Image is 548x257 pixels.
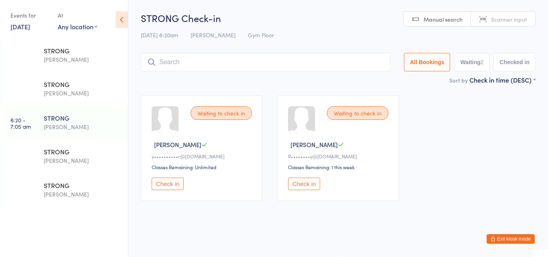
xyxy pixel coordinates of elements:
[152,164,254,170] div: Classes Remaining: Unlimited
[44,122,121,132] div: [PERSON_NAME]
[10,22,30,31] a: [DATE]
[10,117,31,130] time: 6:20 - 7:05 am
[191,31,235,39] span: [PERSON_NAME]
[152,178,184,190] button: Check in
[327,106,388,120] div: Waiting to check in
[152,153,254,160] div: y••••••••••r@[DOMAIN_NAME]
[10,150,31,163] time: 8:00 - 8:45 am
[10,184,31,197] time: 9:00 - 9:45 am
[2,174,128,207] a: 9:00 -9:45 amSTRONG[PERSON_NAME]
[141,11,536,24] h2: STRONG Check-in
[44,181,121,190] div: STRONG
[44,89,121,98] div: [PERSON_NAME]
[454,53,489,71] button: Waiting2
[491,15,527,23] span: Scanner input
[154,140,201,149] span: [PERSON_NAME]
[449,76,468,84] label: Sort by
[2,107,128,140] a: 6:20 -7:05 amSTRONG[PERSON_NAME]
[141,53,391,71] input: Search
[10,49,31,62] time: 4:40 - 5:25 am
[404,53,451,71] button: All Bookings
[44,55,121,64] div: [PERSON_NAME]
[44,147,121,156] div: STRONG
[424,15,463,23] span: Manual search
[493,53,536,71] button: Checked in
[58,22,97,31] div: Any location
[248,31,274,39] span: Gym Floor
[44,46,121,55] div: STRONG
[58,9,97,22] div: At
[10,83,30,96] time: 5:30 - 6:15 am
[288,178,320,190] button: Check in
[44,190,121,199] div: [PERSON_NAME]
[191,106,252,120] div: Waiting to check in
[10,9,50,22] div: Events for
[2,39,128,72] a: 4:40 -5:25 amSTRONG[PERSON_NAME]
[288,153,391,160] div: R••••••••y@[DOMAIN_NAME]
[288,164,391,170] div: Classes Remaining: 1 this week
[487,234,535,244] button: Exit kiosk mode
[481,59,484,65] div: 2
[469,75,536,84] div: Check in time (DESC)
[2,140,128,173] a: 8:00 -8:45 amSTRONG[PERSON_NAME]
[44,156,121,165] div: [PERSON_NAME]
[44,80,121,89] div: STRONG
[2,73,128,106] a: 5:30 -6:15 amSTRONG[PERSON_NAME]
[44,113,121,122] div: STRONG
[141,31,178,39] span: [DATE] 6:20am
[290,140,338,149] span: [PERSON_NAME]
